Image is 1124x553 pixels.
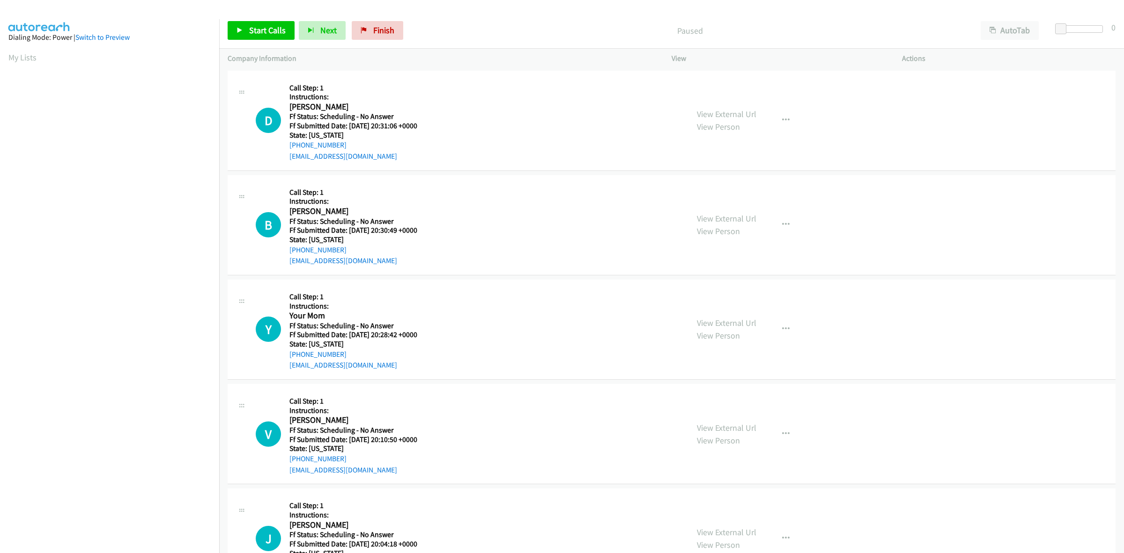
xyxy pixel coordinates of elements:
a: Finish [352,21,403,40]
a: View External Url [697,213,756,224]
iframe: Dialpad [8,72,219,517]
a: [EMAIL_ADDRESS][DOMAIN_NAME] [289,152,397,161]
h5: Instructions: [289,197,429,206]
span: Next [320,25,337,36]
span: Start Calls [249,25,286,36]
h5: Instructions: [289,406,429,415]
h5: Instructions: [289,510,449,520]
p: Company Information [228,53,655,64]
h1: Y [256,317,281,342]
h2: [PERSON_NAME] [289,415,429,426]
div: The call is yet to be attempted [256,421,281,447]
h5: State: [US_STATE] [289,444,429,453]
div: Dialing Mode: Power | [8,32,211,43]
h5: State: [US_STATE] [289,235,429,244]
a: [PHONE_NUMBER] [289,454,347,463]
h5: Ff Submitted Date: [DATE] 20:31:06 +0000 [289,121,429,131]
a: View Person [697,435,740,446]
a: View External Url [697,109,756,119]
h5: Instructions: [289,92,429,102]
h5: Ff Submitted Date: [DATE] 20:04:18 +0000 [289,539,449,549]
a: [PHONE_NUMBER] [289,245,347,254]
h5: Ff Status: Scheduling - No Answer [289,530,449,539]
a: [EMAIL_ADDRESS][DOMAIN_NAME] [289,465,397,474]
a: [PHONE_NUMBER] [289,350,347,359]
h2: [PERSON_NAME] [289,102,429,112]
h1: D [256,108,281,133]
h5: State: [US_STATE] [289,131,429,140]
div: 0 [1111,21,1116,34]
a: Start Calls [228,21,295,40]
h2: [PERSON_NAME] [289,520,429,531]
p: Actions [902,53,1116,64]
h5: Call Step: 1 [289,292,429,302]
h5: Instructions: [289,302,429,311]
span: Finish [373,25,394,36]
h1: V [256,421,281,447]
a: [EMAIL_ADDRESS][DOMAIN_NAME] [289,256,397,265]
a: View Person [697,226,740,236]
h5: Call Step: 1 [289,397,429,406]
a: My Lists [8,52,37,63]
a: Switch to Preview [75,33,130,42]
h5: Ff Status: Scheduling - No Answer [289,112,429,121]
h5: Ff Status: Scheduling - No Answer [289,217,429,226]
button: AutoTab [981,21,1039,40]
h5: State: [US_STATE] [289,339,429,349]
p: View [672,53,885,64]
div: Delay between calls (in seconds) [1060,25,1103,33]
h5: Call Step: 1 [289,501,449,510]
h1: B [256,212,281,237]
h2: [PERSON_NAME] [289,206,429,217]
a: [PHONE_NUMBER] [289,140,347,149]
div: The call is yet to be attempted [256,212,281,237]
h5: Ff Status: Scheduling - No Answer [289,426,429,435]
a: View Person [697,330,740,341]
h5: Call Step: 1 [289,188,429,197]
a: View Person [697,121,740,132]
h1: J [256,526,281,551]
div: The call is yet to be attempted [256,317,281,342]
a: View External Url [697,527,756,538]
a: View External Url [697,317,756,328]
div: The call is yet to be attempted [256,108,281,133]
h5: Ff Status: Scheduling - No Answer [289,321,429,331]
h5: Ff Submitted Date: [DATE] 20:30:49 +0000 [289,226,429,235]
p: Paused [416,24,964,37]
h5: Ff Submitted Date: [DATE] 20:10:50 +0000 [289,435,429,444]
button: Next [299,21,346,40]
h5: Call Step: 1 [289,83,429,93]
a: [EMAIL_ADDRESS][DOMAIN_NAME] [289,361,397,369]
a: View Person [697,539,740,550]
a: View External Url [697,422,756,433]
h5: Ff Submitted Date: [DATE] 20:28:42 +0000 [289,330,429,339]
div: The call is yet to be attempted [256,526,281,551]
h2: Your Mom [289,310,429,321]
